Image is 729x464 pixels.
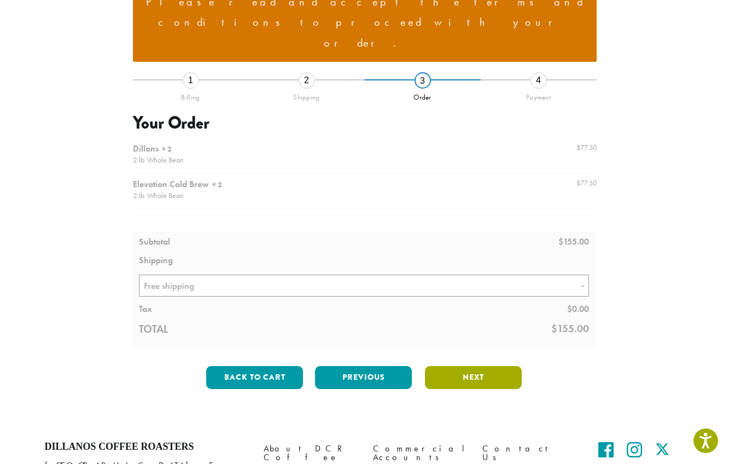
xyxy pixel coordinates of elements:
[133,113,597,134] h3: Your Order
[315,366,412,389] button: Previous
[183,72,199,89] div: 1
[425,366,522,389] button: Next
[45,441,247,453] h4: Dillanos Coffee Roasters
[415,72,431,89] div: 3
[133,89,249,102] div: Billing
[365,89,481,102] div: Order
[530,72,547,89] div: 4
[249,89,365,102] div: Shipping
[299,72,315,89] div: 2
[206,366,303,389] button: Back to cart
[481,89,597,102] div: Payment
